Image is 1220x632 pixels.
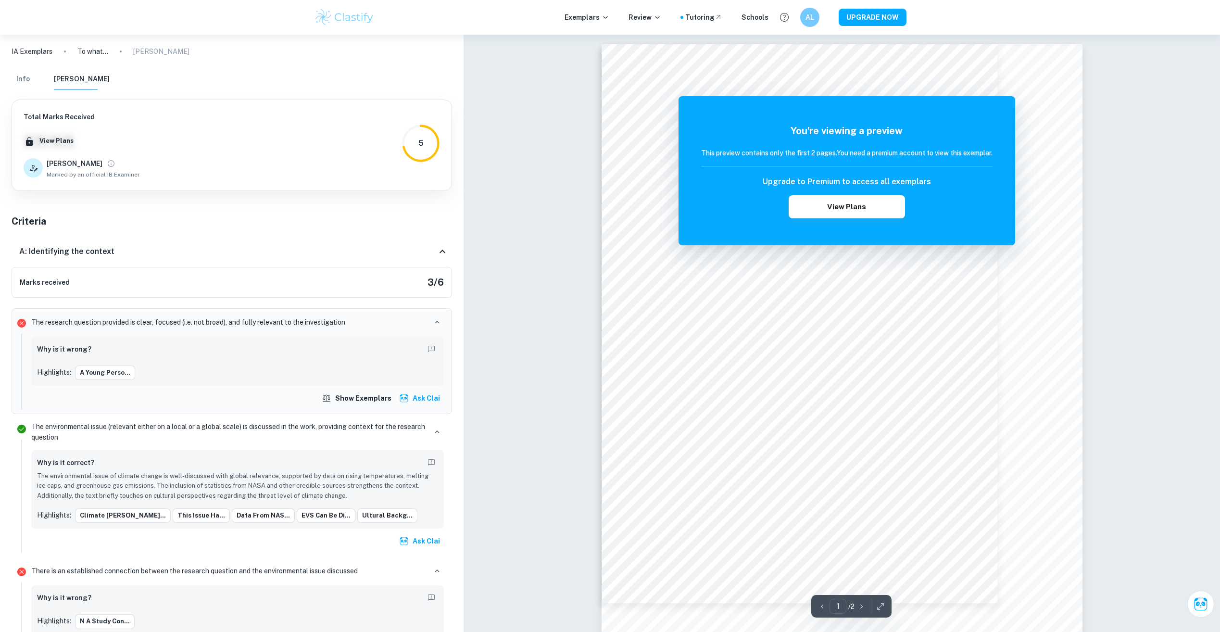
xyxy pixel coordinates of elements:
[425,591,438,605] button: Report mistake/confusion
[763,176,931,188] h6: Upgrade to Premium to access all exemplars
[77,46,108,57] p: To what extent does a young person's cultural background influence his/ her environmental value s...
[804,12,815,23] h6: AL
[397,532,444,550] button: Ask Clai
[357,508,417,523] button: ultural backg...
[37,593,91,603] h6: Why is it wrong?
[104,157,118,170] button: View full profile
[75,508,171,523] button: Climate [PERSON_NAME]...
[37,457,94,468] h6: Why is it correct?
[16,423,27,435] svg: Correct
[399,393,409,403] img: clai.svg
[47,158,102,169] h6: [PERSON_NAME]
[12,214,452,228] h5: Criteria
[425,342,438,356] button: Report mistake/confusion
[397,390,444,407] button: Ask Clai
[776,9,792,25] button: Help and Feedback
[701,124,993,138] h5: You're viewing a preview
[232,508,295,523] button: Data from NAS...
[742,12,768,23] a: Schools
[16,566,27,578] svg: Incorrect
[789,195,905,218] button: View Plans
[37,471,438,501] p: The environmental issue of climate change is well-discussed with global relevance, supported by d...
[297,508,355,523] button: EVS can be di...
[173,508,230,523] button: This issue ha...
[314,8,375,27] img: Clastify logo
[16,317,27,329] svg: Incorrect
[425,456,438,469] button: Report mistake/confusion
[47,170,140,179] span: Marked by an official IB Examiner
[399,536,409,546] img: clai.svg
[12,236,452,267] div: A: Identifying the context
[320,390,395,407] button: Show exemplars
[428,275,444,290] h5: 3 / 6
[133,46,189,57] p: [PERSON_NAME]
[31,421,427,442] p: The environmental issue (relevant either on a local or a global scale) is discussed in the work, ...
[37,134,76,148] button: View Plans
[37,344,91,354] h6: Why is it wrong?
[54,69,110,90] button: [PERSON_NAME]
[75,614,135,629] button: n a study con...
[19,246,114,257] h6: A: Identifying the context
[37,367,71,378] p: Highlights:
[20,277,70,288] h6: Marks received
[75,366,135,380] button: a young perso...
[12,46,52,57] a: IA Exemplars
[685,12,722,23] a: Tutoring
[839,9,906,26] button: UPGRADE NOW
[24,112,140,122] h6: Total Marks Received
[37,616,71,626] p: Highlights:
[418,138,424,149] div: 5
[1187,591,1214,618] button: Ask Clai
[12,69,35,90] button: Info
[565,12,609,23] p: Exemplars
[848,601,855,612] p: / 2
[800,8,819,27] button: AL
[31,566,358,576] p: There is an established connection between the research question and the environmental issue disc...
[31,317,345,328] p: The research question provided is clear, focused (i.e. not broad), and fully relevant to the inve...
[629,12,661,23] p: Review
[701,148,993,158] h6: This preview contains only the first 2 pages. You need a premium account to view this exemplar.
[37,510,71,520] p: Highlights:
